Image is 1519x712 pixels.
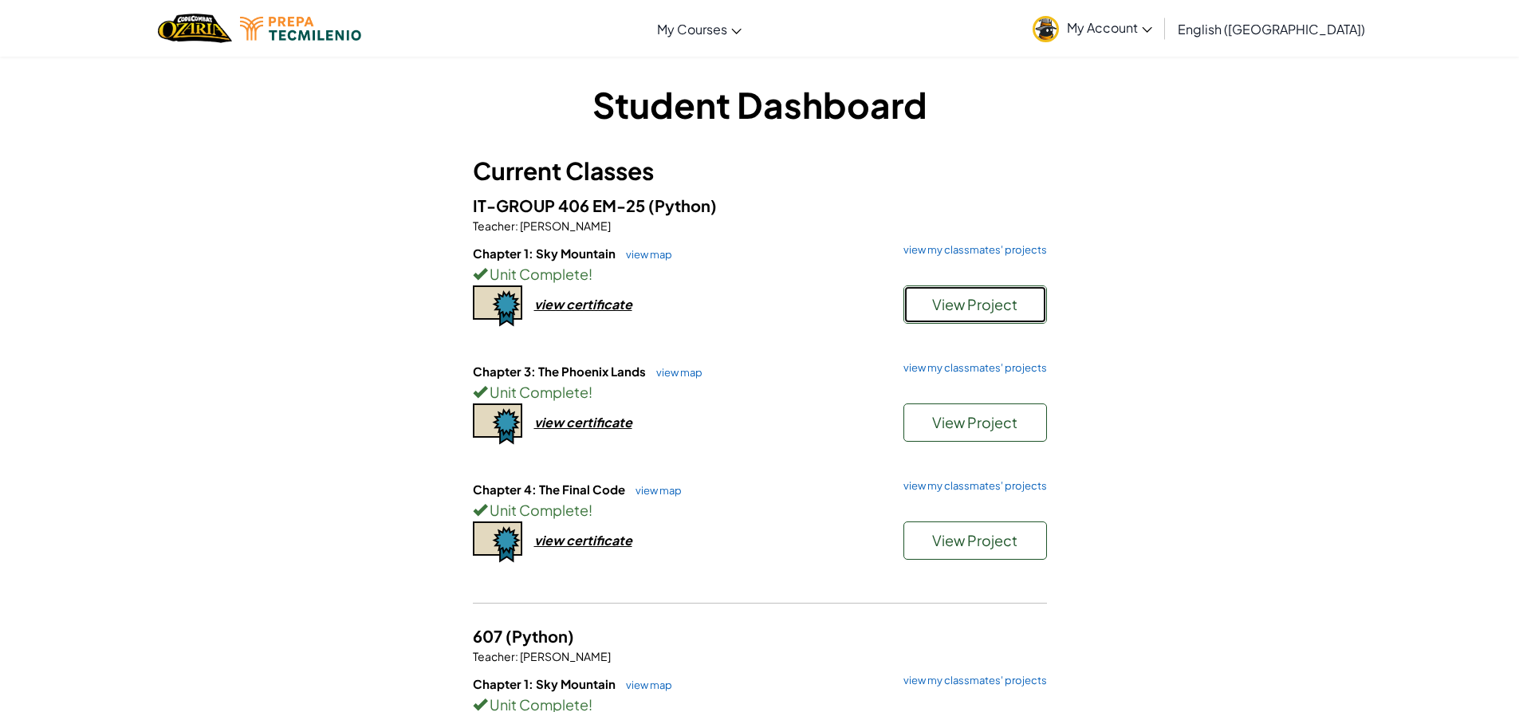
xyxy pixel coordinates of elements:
[473,676,618,691] span: Chapter 1: Sky Mountain
[473,532,632,549] a: view certificate
[903,521,1047,560] button: View Project
[473,364,648,379] span: Chapter 3: The Phoenix Lands
[1178,21,1365,37] span: English ([GEOGRAPHIC_DATA])
[1025,3,1160,53] a: My Account
[895,363,1047,373] a: view my classmates' projects
[1067,19,1152,36] span: My Account
[932,413,1017,431] span: View Project
[534,414,632,431] div: view certificate
[473,414,632,431] a: view certificate
[158,12,232,45] a: Ozaria by CodeCombat logo
[618,679,672,691] a: view map
[648,195,717,215] span: (Python)
[628,484,682,497] a: view map
[895,675,1047,686] a: view my classmates' projects
[473,195,648,215] span: IT-GROUP 406 EM-25
[895,245,1047,255] a: view my classmates' projects
[932,295,1017,313] span: View Project
[473,246,618,261] span: Chapter 1: Sky Mountain
[515,649,518,663] span: :
[1170,7,1373,50] a: English ([GEOGRAPHIC_DATA])
[895,481,1047,491] a: view my classmates' projects
[518,649,611,663] span: [PERSON_NAME]
[473,218,515,233] span: Teacher
[588,265,592,283] span: !
[473,153,1047,189] h3: Current Classes
[903,403,1047,442] button: View Project
[649,7,750,50] a: My Courses
[473,403,522,445] img: certificate-icon.png
[473,482,628,497] span: Chapter 4: The Final Code
[473,521,522,563] img: certificate-icon.png
[903,285,1047,324] button: View Project
[515,218,518,233] span: :
[932,531,1017,549] span: View Project
[618,248,672,261] a: view map
[473,649,515,663] span: Teacher
[487,501,588,519] span: Unit Complete
[158,12,232,45] img: Home
[1033,16,1059,42] img: avatar
[487,265,588,283] span: Unit Complete
[240,17,361,41] img: Tecmilenio logo
[473,285,522,327] img: certificate-icon.png
[588,383,592,401] span: !
[473,296,632,313] a: view certificate
[473,80,1047,129] h1: Student Dashboard
[534,296,632,313] div: view certificate
[518,218,611,233] span: [PERSON_NAME]
[657,21,727,37] span: My Courses
[473,626,506,646] span: 607
[506,626,574,646] span: (Python)
[534,532,632,549] div: view certificate
[588,501,592,519] span: !
[487,383,588,401] span: Unit Complete
[648,366,702,379] a: view map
